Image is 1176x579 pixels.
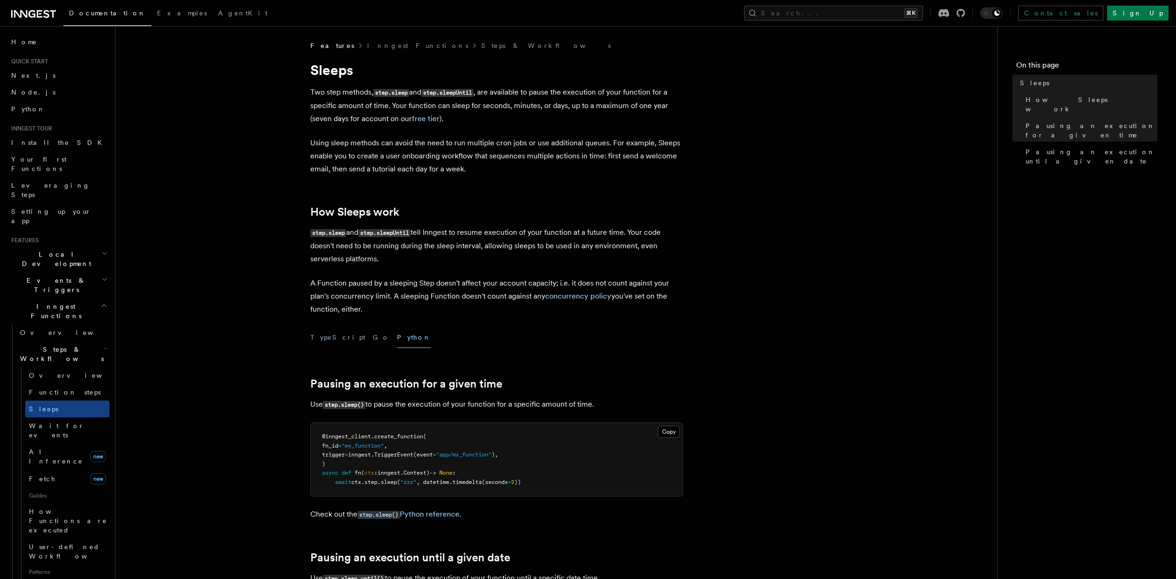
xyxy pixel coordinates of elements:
span: = [508,479,511,485]
a: Wait for events [25,417,109,443]
button: Python [397,327,431,348]
button: Local Development [7,246,109,272]
a: Setting up your app [7,203,109,229]
span: Context) [403,470,430,476]
a: Overview [25,367,109,384]
a: Overview [16,324,109,341]
span: fn [355,470,361,476]
span: trigger [322,451,345,458]
span: create_function [374,433,423,440]
a: Pausing an execution until a given date [1022,143,1157,170]
a: Pausing an execution until a given date [310,551,510,564]
a: Contact sales [1018,6,1103,20]
code: step.sleepUntil [421,89,473,97]
a: AI Inferencenew [25,443,109,470]
a: Pausing an execution for a given time [1022,117,1157,143]
span: new [90,451,106,462]
span: ( [397,479,400,485]
a: Fetchnew [25,470,109,488]
span: inngest. [348,451,374,458]
span: Overview [29,372,125,379]
span: Quick start [7,58,48,65]
span: Leveraging Steps [11,182,90,198]
a: Steps & Workflows [481,41,611,50]
span: = [345,451,348,458]
span: (seconds [482,479,508,485]
button: Events & Triggers [7,272,109,298]
span: None [439,470,452,476]
span: AI Inference [29,448,83,465]
span: ctx [351,479,361,485]
span: TriggerEvent [374,451,413,458]
span: Install the SDK [11,139,108,146]
p: Use to pause the execution of your function for a specific amount of time. [310,398,683,411]
span: Examples [157,9,207,17]
span: Overview [20,329,116,336]
a: free tier [412,114,439,123]
button: Copy [658,426,680,438]
a: step.sleep()Python reference. [357,510,461,518]
span: await [335,479,351,485]
a: Sleeps [25,401,109,417]
span: Sleeps [1020,78,1049,88]
span: "app/my_function" [436,451,492,458]
span: , [384,443,387,449]
span: 2 [511,479,514,485]
span: = [433,451,436,458]
span: Features [310,41,354,50]
span: How Sleeps work [1026,95,1157,114]
span: How Functions are executed [29,508,107,534]
span: Inngest tour [7,125,52,132]
p: A Function paused by a sleeping Step doesn't affect your account capacity; i.e. it does not count... [310,277,683,316]
span: . [361,479,364,485]
span: Home [11,37,37,47]
a: Function steps [25,384,109,401]
span: AgentKit [218,9,267,17]
span: ) [322,461,325,467]
a: User-defined Workflows [25,538,109,565]
span: Pausing an execution until a given date [1026,147,1157,166]
span: async [322,470,338,476]
a: Python [7,101,109,117]
a: AgentKit [212,3,273,25]
button: TypeScript [310,327,365,348]
a: Home [7,34,109,50]
code: step.sleep() [357,511,400,519]
span: ctx [364,470,374,476]
span: timedelta [452,479,482,485]
span: , datetime. [417,479,452,485]
button: Inngest Functions [7,298,109,324]
button: Go [373,327,390,348]
span: Wait for events [29,422,84,439]
a: Node.js [7,84,109,101]
span: Setting up your app [11,208,91,225]
a: Install the SDK [7,134,109,151]
span: -> [430,470,436,476]
a: Inngest Functions [367,41,468,50]
a: Pausing an execution for a given time [310,377,502,390]
span: )) [514,479,521,485]
span: sleep [381,479,397,485]
span: Your first Functions [11,156,67,172]
span: Steps & Workflows [16,345,104,363]
span: : [452,470,456,476]
code: step.sleepUntil [358,229,410,237]
span: inngest [377,470,400,476]
a: How Sleeps work [1022,91,1157,117]
h1: Sleeps [310,61,683,78]
span: Features [7,237,39,244]
p: Check out the [310,508,683,521]
span: Events & Triggers [7,276,102,294]
span: Pausing an execution for a given time [1026,121,1157,140]
button: Search...⌘K [744,6,923,20]
span: ( [423,433,426,440]
span: step [364,479,377,485]
a: Documentation [63,3,151,26]
a: Next.js [7,67,109,84]
span: Local Development [7,250,102,268]
a: Examples [151,3,212,25]
p: Two step methods, and , are available to pause the execution of your function for a specific amou... [310,86,683,125]
span: Next.js [11,72,55,79]
a: Your first Functions [7,151,109,177]
span: Python [11,105,45,113]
